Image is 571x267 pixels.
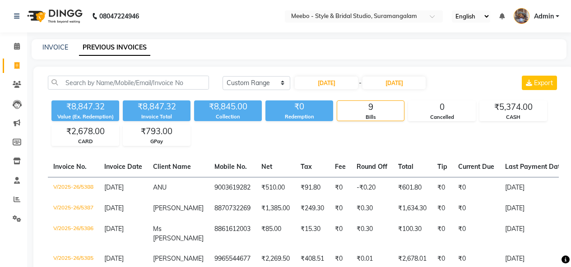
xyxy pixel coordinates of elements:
td: ₹0 [432,219,453,249]
td: ₹1,634.30 [393,198,432,219]
td: ₹15.30 [295,219,330,249]
span: - [359,78,362,88]
div: 9 [337,101,404,113]
span: [DATE] [104,225,124,233]
span: Client Name [153,163,191,171]
td: ₹0.30 [351,198,393,219]
td: ₹249.30 [295,198,330,219]
td: ₹1,385.00 [256,198,295,219]
div: ₹793.00 [123,125,190,138]
div: Bills [337,113,404,121]
td: ₹0 [453,198,500,219]
td: ₹0 [432,177,453,198]
div: Invoice Total [123,113,190,121]
td: V/2025-26/5386 [48,219,99,249]
td: ₹0.30 [351,219,393,249]
div: GPay [123,138,190,145]
td: -₹0.20 [351,177,393,198]
div: Redemption [265,113,333,121]
td: 8861612003 [209,219,256,249]
td: ₹510.00 [256,177,295,198]
span: Last Payment Date [505,163,564,171]
td: ₹85.00 [256,219,295,249]
span: Mobile No. [214,163,247,171]
img: Admin [514,8,529,24]
div: ₹8,847.32 [123,100,190,113]
img: logo [23,4,85,29]
td: ₹0 [330,177,351,198]
td: V/2025-26/5388 [48,177,99,198]
div: ₹5,374.00 [480,101,547,113]
td: [DATE] [500,198,569,219]
a: INVOICE [42,43,68,51]
td: ₹0 [432,198,453,219]
td: [DATE] [500,219,569,249]
div: CARD [52,138,119,145]
span: Round Off [357,163,387,171]
span: Tip [437,163,447,171]
span: Total [398,163,413,171]
td: ₹0 [453,177,500,198]
span: Net [261,163,272,171]
span: [DATE] [104,183,124,191]
div: Value (Ex. Redemption) [51,113,119,121]
button: Export [522,76,557,90]
span: ANU [153,183,167,191]
input: Start Date [295,77,358,89]
input: End Date [362,77,426,89]
a: PREVIOUS INVOICES [79,40,150,56]
span: Tax [301,163,312,171]
span: Fee [335,163,346,171]
td: ₹0 [330,198,351,219]
td: ₹0 [453,219,500,249]
div: ₹8,845.00 [194,100,262,113]
div: ₹0 [265,100,333,113]
td: ₹91.80 [295,177,330,198]
div: 0 [409,101,475,113]
td: ₹0 [330,219,351,249]
span: Ms [PERSON_NAME] [153,225,204,242]
span: [DATE] [104,254,124,262]
b: 08047224946 [99,4,139,29]
span: [PERSON_NAME] [153,204,204,212]
td: 9003619282 [209,177,256,198]
span: [PERSON_NAME] [153,254,204,262]
td: ₹100.30 [393,219,432,249]
span: Admin [534,12,554,21]
span: Current Due [458,163,494,171]
div: ₹8,847.32 [51,100,119,113]
td: 8870732269 [209,198,256,219]
span: [DATE] [104,204,124,212]
div: Cancelled [409,113,475,121]
input: Search by Name/Mobile/Email/Invoice No [48,76,209,90]
td: [DATE] [500,177,569,198]
td: ₹601.80 [393,177,432,198]
div: Collection [194,113,262,121]
span: Invoice No. [53,163,87,171]
td: V/2025-26/5387 [48,198,99,219]
div: ₹2,678.00 [52,125,119,138]
span: Export [534,79,553,87]
div: CASH [480,113,547,121]
span: Invoice Date [104,163,142,171]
